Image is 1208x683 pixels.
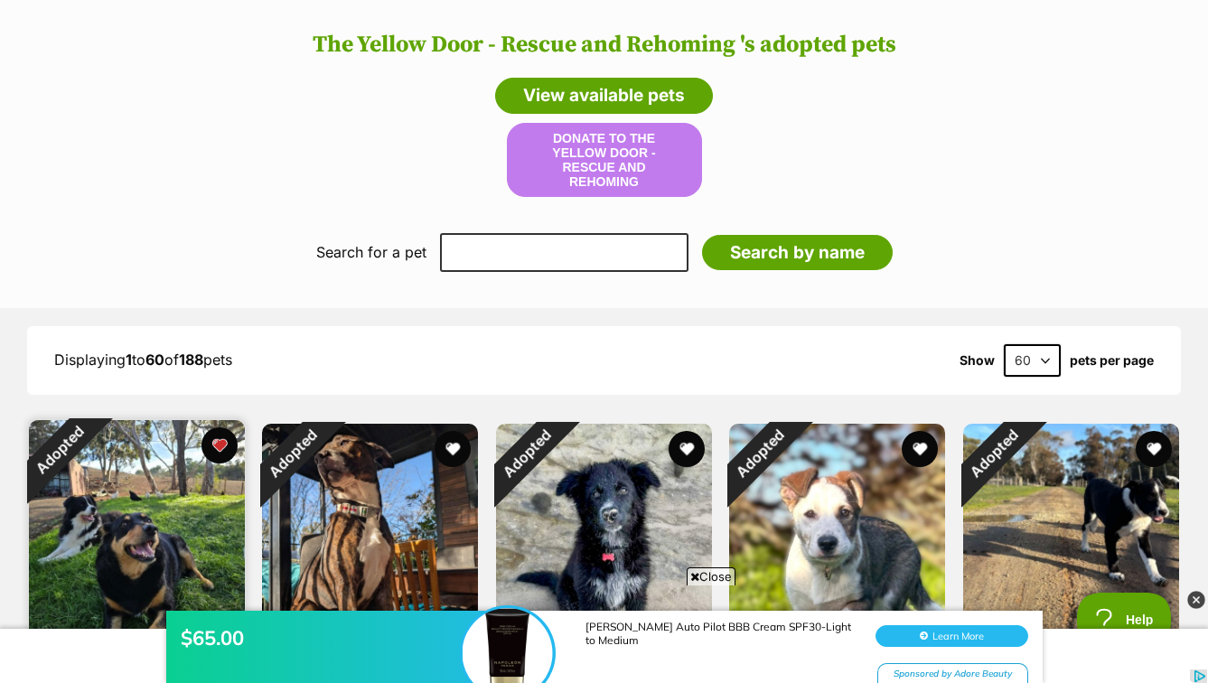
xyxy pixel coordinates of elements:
[706,400,813,508] div: Adopted
[963,424,1179,640] img: Oreo
[876,51,1028,72] button: Learn More
[687,567,735,585] span: Close
[495,78,713,114] a: View available pets
[496,424,712,640] img: Lily
[960,353,995,368] span: Show
[1070,353,1154,368] label: pets per page
[463,33,553,124] img: $65.00
[316,244,426,260] label: Search for a pet
[5,397,113,504] div: Adopted
[473,400,580,508] div: Adopted
[669,431,705,467] button: favourite
[201,427,238,463] button: favourite
[181,51,470,76] div: $65.00
[145,351,164,369] strong: 60
[903,431,939,467] button: favourite
[29,420,245,636] img: Indi
[239,400,346,508] div: Adopted
[702,235,893,271] input: Search by name
[262,424,478,640] img: Skipbo
[435,431,472,467] button: favourite
[585,45,857,72] div: [PERSON_NAME] Auto Pilot BBB Cream SPF30-Light to Medium
[507,123,702,197] button: Donate to The Yellow Door - Rescue and Rehoming
[940,400,1047,508] div: Adopted
[877,89,1028,111] div: Sponsored by Adore Beauty
[1136,431,1172,467] button: favourite
[54,351,232,369] span: Displaying to of pets
[1187,591,1205,609] img: close_grey_3x.png
[126,351,132,369] strong: 1
[18,32,1190,59] h2: The Yellow Door - Rescue and Rehoming 's adopted pets
[729,424,945,640] img: Honey
[179,351,203,369] strong: 188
